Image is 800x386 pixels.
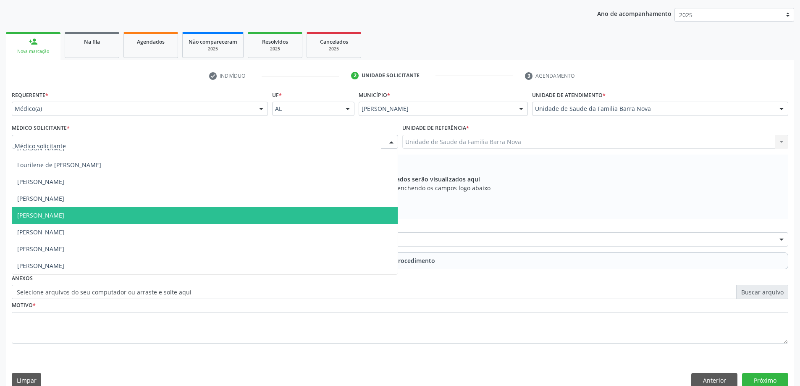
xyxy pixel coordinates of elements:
span: Os procedimentos adicionados serão visualizados aqui [320,175,480,184]
span: Resolvidos [262,38,288,45]
span: [PERSON_NAME] [17,245,64,253]
div: 2025 [313,46,355,52]
div: Unidade solicitante [362,72,420,79]
span: AL [275,105,338,113]
span: [PERSON_NAME] [17,211,64,219]
span: Adicione os procedimentos preenchendo os campos logo abaixo [310,184,490,192]
span: Não compareceram [189,38,237,45]
label: Anexos [12,272,33,285]
span: Unidade de Saude da Familia Barra Nova [535,105,771,113]
div: 2025 [254,46,296,52]
span: Lourilene de [PERSON_NAME] [17,161,101,169]
label: UF [272,89,282,102]
label: Motivo [12,299,36,312]
label: Requerente [12,89,48,102]
div: Nova marcação [12,48,55,55]
span: Na fila [84,38,100,45]
input: Médico solicitante [15,138,381,155]
label: Médico Solicitante [12,122,70,135]
div: 2025 [189,46,237,52]
span: [PERSON_NAME] [17,228,64,236]
span: [PERSON_NAME] [17,178,64,186]
span: [PERSON_NAME] [362,105,511,113]
label: Município [359,89,390,102]
span: Cancelados [320,38,348,45]
span: [PERSON_NAME] [17,262,64,270]
button: Adicionar Procedimento [12,252,788,269]
div: person_add [29,37,38,46]
label: Unidade de atendimento [532,89,606,102]
label: Unidade de referência [402,122,469,135]
span: Agendados [137,38,165,45]
div: 2 [351,72,359,79]
p: Ano de acompanhamento [597,8,671,18]
span: [PERSON_NAME] [17,194,64,202]
span: Médico(a) [15,105,251,113]
span: Adicionar Procedimento [365,256,435,265]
